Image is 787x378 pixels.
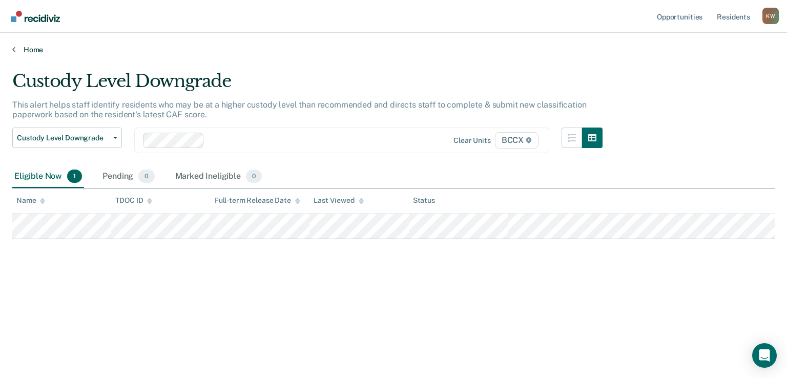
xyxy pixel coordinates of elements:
div: Marked Ineligible0 [173,165,264,188]
a: Home [12,45,775,54]
div: Last Viewed [314,196,363,205]
button: Custody Level Downgrade [12,128,122,148]
div: Open Intercom Messenger [752,343,777,368]
div: TDOC ID [115,196,152,205]
div: Full-term Release Date [215,196,300,205]
img: Recidiviz [11,11,60,22]
span: BCCX [495,132,539,149]
div: K W [762,8,779,24]
div: Eligible Now1 [12,165,84,188]
p: This alert helps staff identify residents who may be at a higher custody level than recommended a... [12,100,587,119]
span: 0 [138,170,154,183]
div: Status [413,196,435,205]
div: Clear units [453,136,491,145]
span: 1 [67,170,82,183]
span: Custody Level Downgrade [17,134,109,142]
span: 0 [246,170,262,183]
div: Name [16,196,45,205]
div: Pending0 [100,165,156,188]
div: Custody Level Downgrade [12,71,603,100]
button: Profile dropdown button [762,8,779,24]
